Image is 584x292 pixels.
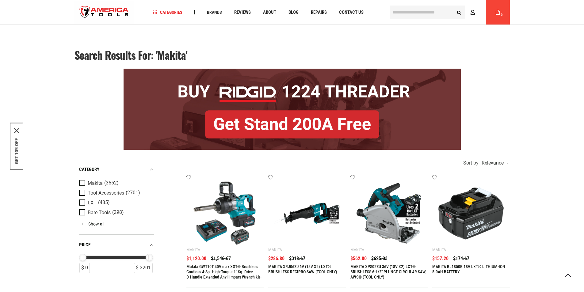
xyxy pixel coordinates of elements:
[14,128,19,133] button: Close
[112,210,124,215] span: (298)
[432,256,448,261] span: $157.20
[211,256,231,261] span: $1,546.67
[186,247,200,252] div: Makita
[14,128,19,133] svg: close icon
[308,8,330,17] a: Repairs
[498,273,584,292] iframe: LiveChat chat widget
[463,161,479,165] span: Sort by
[186,264,262,285] a: Makita GWT10T 40V max XGT® Brushless Cordless 4‑Sp. High‑Torque 1" Sq. Drive D‑Handle Extended An...
[289,256,305,261] span: $318.67
[186,256,206,261] span: $1,120.00
[371,256,387,261] span: $625.33
[453,256,469,261] span: $174.67
[268,247,282,252] div: Makita
[79,263,90,273] div: $ 0
[350,256,367,261] span: $562.80
[268,256,284,261] span: $286.80
[357,181,422,246] img: MAKITA XPS02ZU 36V (18V X2) LXT® BRUSHLESS 6-1/2
[79,180,153,187] a: Makita (3552)
[350,247,364,252] div: Makita
[79,159,154,281] div: Product Filters
[286,8,301,17] a: Blog
[74,1,134,24] img: America Tools
[207,10,222,14] span: Brands
[153,10,182,14] span: Categories
[124,69,461,73] a: BOGO: Buy RIDGID® 1224 Threader, Get Stand 200A Free!
[260,8,279,17] a: About
[288,10,299,15] span: Blog
[104,180,119,186] span: (3552)
[79,190,153,196] a: Tool Accessories (2701)
[98,200,110,205] span: (435)
[501,13,503,17] span: 0
[124,69,461,150] img: BOGO: Buy RIDGID® 1224 Threader, Get Stand 200A Free!
[79,241,154,249] div: price
[88,190,124,196] span: Tool Accessories
[234,10,251,15] span: Reviews
[79,222,104,226] a: Show all
[432,247,446,252] div: Makita
[88,180,103,186] span: Makita
[231,8,254,17] a: Reviews
[268,264,337,274] a: MAKITA XRJ06Z 36V (18V X2) LXT® BRUSHLESS RECIPRO SAW (TOOL ONLY)
[432,264,505,274] a: MAKITA BL1850B 18V LXT® LITHIUM-ION 5.0AH BATTERY
[134,263,153,273] div: $ 3201
[193,181,258,246] img: Makita GWT10T 40V max XGT® Brushless Cordless 4‑Sp. High‑Torque 1
[453,6,465,18] button: Search
[14,138,19,164] button: GET 10% OFF
[88,210,111,215] span: Bare Tools
[74,47,188,63] span: Search results for: 'makita'
[150,8,185,17] a: Categories
[79,209,153,216] a: Bare Tools (298)
[263,10,276,15] span: About
[480,161,508,165] div: Relevance
[350,264,426,279] a: MAKITA XPS02ZU 36V (18V X2) LXT® BRUSHLESS 6-1/2" PLUNGE CIRCULAR SAW, AWS® (TOOL ONLY)
[79,199,153,206] a: LXT (435)
[336,8,366,17] a: Contact Us
[204,8,225,17] a: Brands
[274,181,340,246] img: MAKITA XRJ06Z 36V (18V X2) LXT® BRUSHLESS RECIPRO SAW (TOOL ONLY)
[311,10,327,15] span: Repairs
[79,165,154,174] div: category
[126,190,140,195] span: (2701)
[74,1,134,24] a: store logo
[88,200,97,206] span: LXT
[339,10,364,15] span: Contact Us
[438,181,504,246] img: MAKITA BL1850B 18V LXT® LITHIUM-ION 5.0AH BATTERY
